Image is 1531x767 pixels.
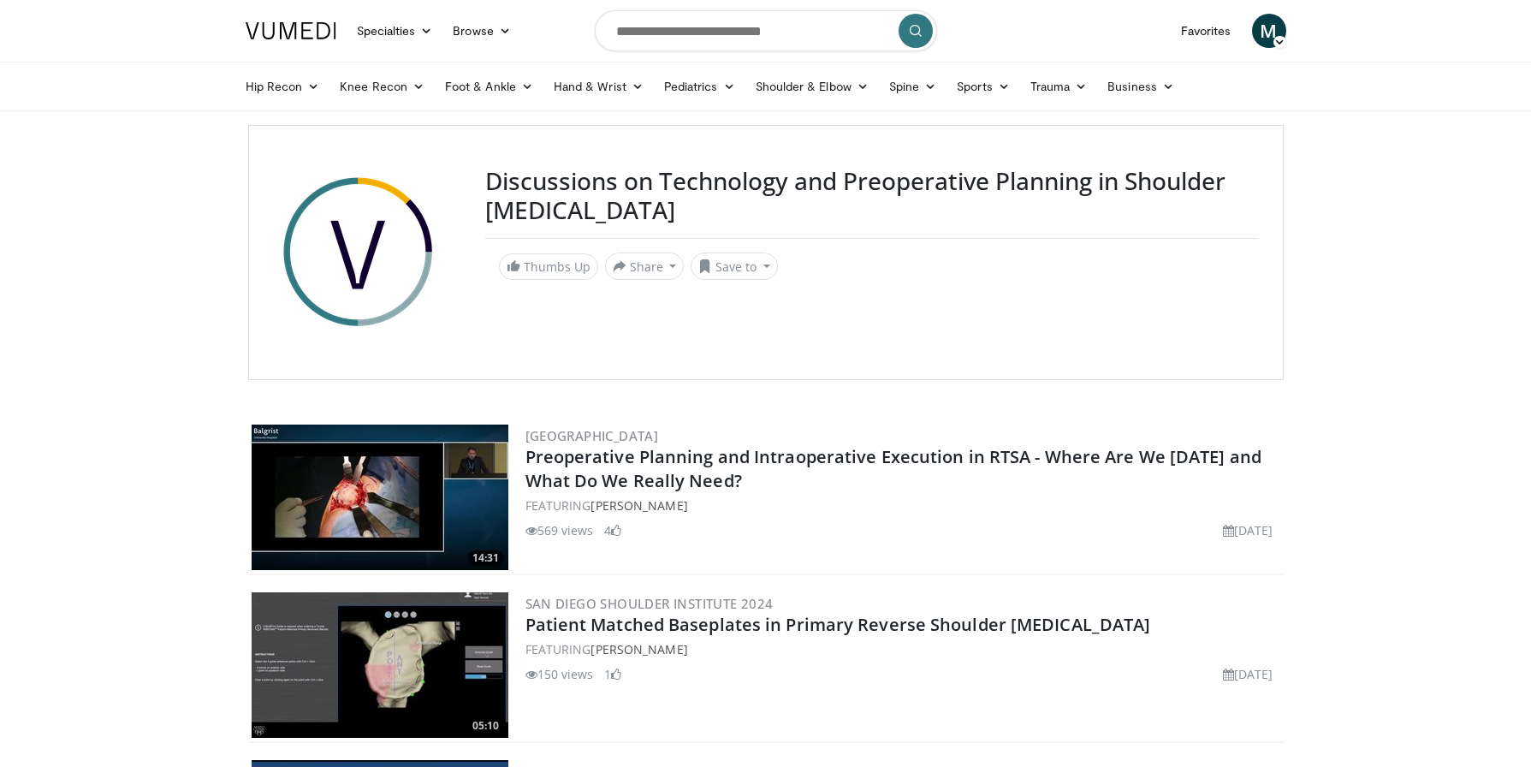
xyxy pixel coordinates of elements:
[525,496,1280,514] div: FEATURING
[590,497,687,514] a: [PERSON_NAME]
[467,550,504,566] span: 14:31
[252,425,508,570] img: 86025205-3817-4fe5-945c-60549ee01231.300x170_q85_crop-smart_upscale.jpg
[525,427,659,444] a: [GEOGRAPHIC_DATA]
[347,14,443,48] a: Specialties
[235,69,330,104] a: Hip Recon
[499,253,598,280] a: Thumbs Up
[1097,69,1184,104] a: Business
[604,521,621,539] li: 4
[595,10,937,51] input: Search topics, interventions
[1223,521,1273,539] li: [DATE]
[1171,14,1242,48] a: Favorites
[485,167,1259,224] h3: Discussions on Technology and Preoperative Planning in Shoulder [MEDICAL_DATA]
[442,14,521,48] a: Browse
[605,253,685,280] button: Share
[691,253,778,280] button: Save to
[654,69,745,104] a: Pediatrics
[525,613,1151,636] a: Patient Matched Baseplates in Primary Reverse Shoulder [MEDICAL_DATA]
[745,69,879,104] a: Shoulder & Elbow
[252,592,508,738] img: 95375cc0-2c9b-4b6e-8e7d-d10dcbb05c8a.300x170_q85_crop-smart_upscale.jpg
[590,641,687,657] a: [PERSON_NAME]
[467,718,504,734] span: 05:10
[329,69,435,104] a: Knee Recon
[543,69,654,104] a: Hand & Wrist
[525,445,1261,492] a: Preoperative Planning and Intraoperative Execution in RTSA - Where Are We [DATE] and What Do We R...
[879,69,946,104] a: Spine
[1252,14,1286,48] a: M
[435,69,543,104] a: Foot & Ankle
[525,640,1280,658] div: FEATURING
[525,521,594,539] li: 569 views
[604,665,621,683] li: 1
[1020,69,1098,104] a: Trauma
[946,69,1020,104] a: Sports
[525,665,594,683] li: 150 views
[246,22,336,39] img: VuMedi Logo
[252,592,508,738] a: 05:10
[525,595,774,612] a: San Diego Shoulder Institute 2024
[252,425,508,570] a: 14:31
[1223,665,1273,683] li: [DATE]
